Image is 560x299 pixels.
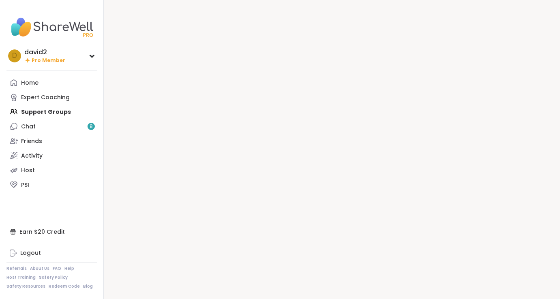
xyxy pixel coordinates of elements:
[6,13,97,41] img: ShareWell Nav Logo
[21,152,43,160] div: Activity
[20,249,41,257] div: Logout
[21,167,35,175] div: Host
[30,266,49,271] a: About Us
[32,57,65,64] span: Pro Member
[6,266,27,271] a: Referrals
[83,284,93,289] a: Blog
[21,137,42,145] div: Friends
[6,177,97,192] a: PSI
[6,90,97,105] a: Expert Coaching
[6,163,97,177] a: Host
[6,148,97,163] a: Activity
[6,119,97,134] a: Chat8
[90,123,93,130] span: 8
[24,48,65,57] div: david2
[64,266,74,271] a: Help
[49,284,80,289] a: Redeem Code
[6,246,97,261] a: Logout
[6,275,36,280] a: Host Training
[12,51,17,61] span: d
[21,94,70,102] div: Expert Coaching
[6,284,45,289] a: Safety Resources
[21,79,38,87] div: Home
[6,134,97,148] a: Friends
[21,123,36,131] div: Chat
[53,266,61,271] a: FAQ
[6,224,97,239] div: Earn $20 Credit
[39,275,68,280] a: Safety Policy
[21,181,29,189] div: PSI
[6,75,97,90] a: Home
